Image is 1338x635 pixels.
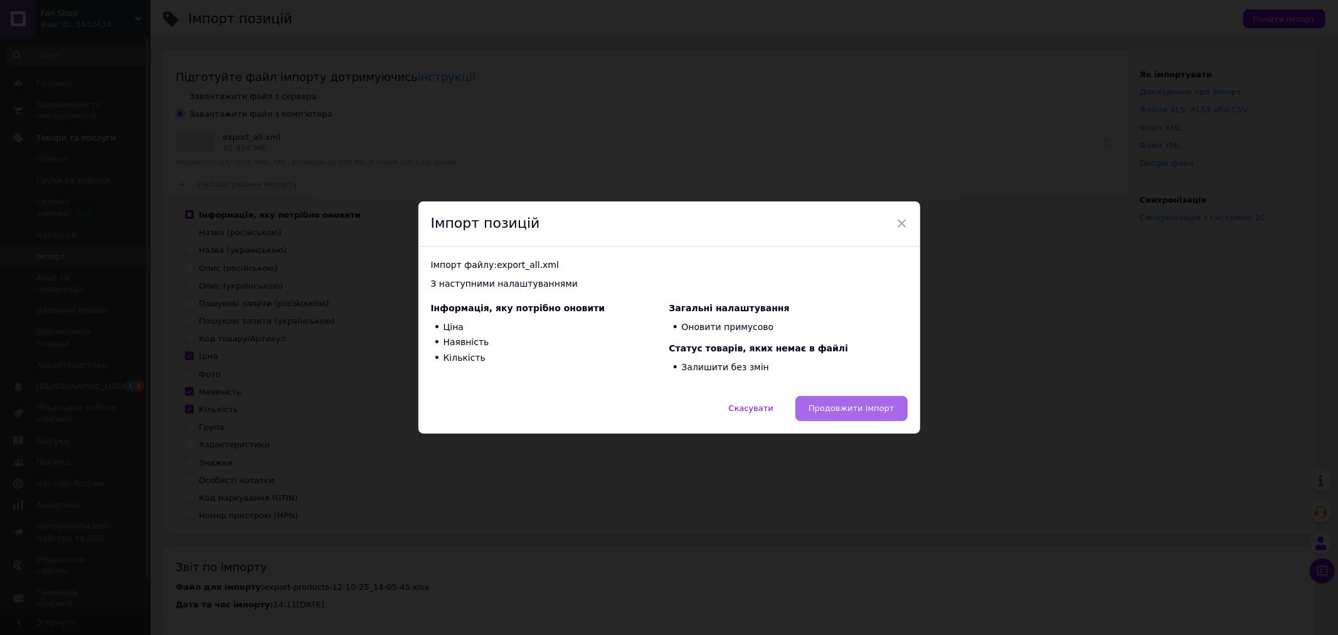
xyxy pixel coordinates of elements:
[431,351,669,366] li: Кількість
[896,213,908,234] span: ×
[669,343,849,353] span: Статус товарів, яких немає в файлі
[431,335,669,351] li: Наявність
[669,303,790,313] span: Загальні налаштування
[669,360,908,376] li: Залишити без змін
[809,403,895,413] span: Продовжити імпорт
[431,278,908,291] div: З наступними налаштуваннями
[669,319,908,335] li: Оновити примусово
[795,396,908,421] button: Продовжити імпорт
[716,396,787,421] button: Скасувати
[729,403,773,413] span: Скасувати
[431,303,605,313] span: Інформація, яку потрібно оновити
[431,319,669,335] li: Ціна
[418,201,920,247] div: Імпорт позицій
[431,259,908,272] div: Імпорт файлу: export_all.xml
